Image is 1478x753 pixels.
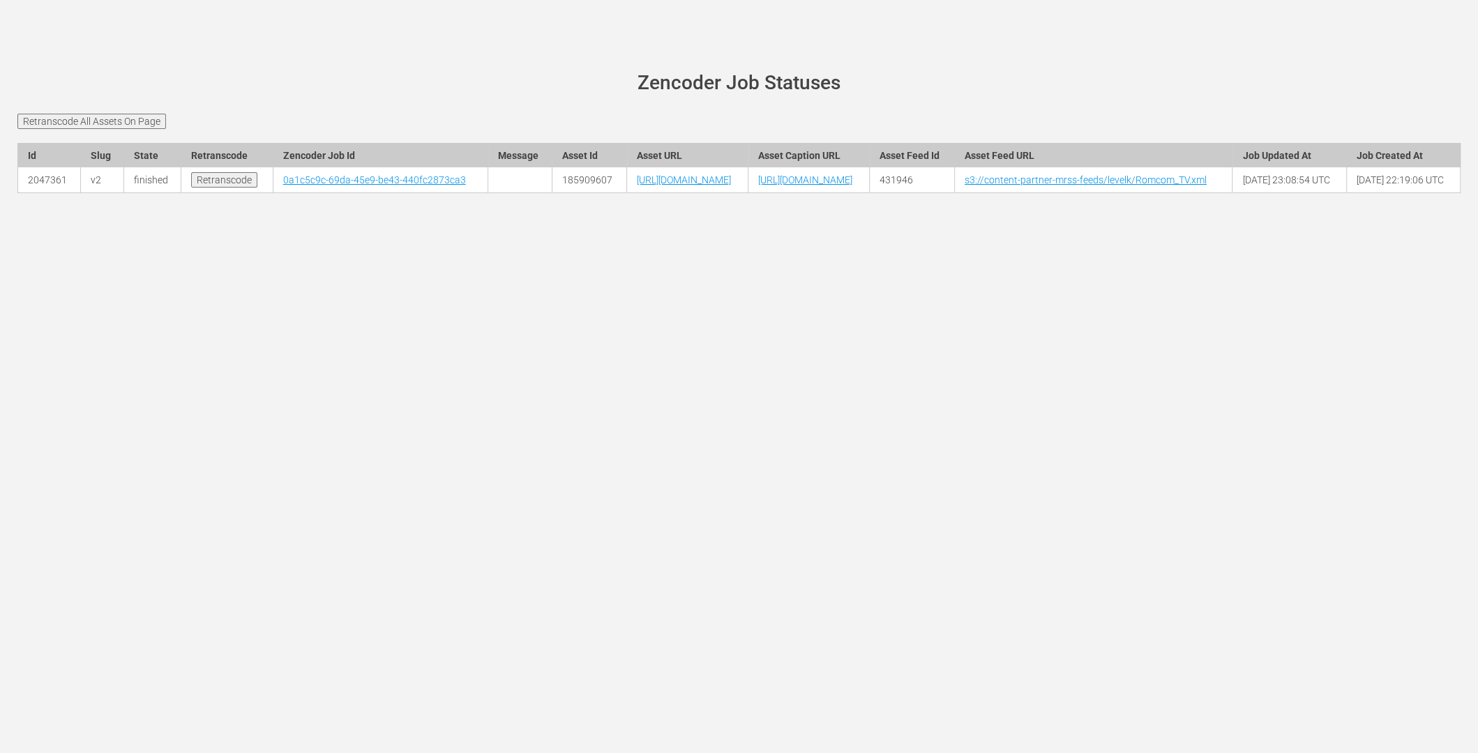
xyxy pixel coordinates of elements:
[1346,167,1460,193] td: [DATE] 22:19:06 UTC
[870,143,955,167] th: Asset Feed Id
[637,174,731,185] a: [URL][DOMAIN_NAME]
[758,174,852,185] a: [URL][DOMAIN_NAME]
[283,174,466,185] a: 0a1c5c9c-69da-45e9-be43-440fc2873ca3
[191,172,257,188] input: Retranscode
[1346,143,1460,167] th: Job Created At
[37,73,1441,94] h1: Zencoder Job Statuses
[81,167,123,193] td: v2
[1232,167,1346,193] td: [DATE] 23:08:54 UTC
[181,143,273,167] th: Retranscode
[748,143,870,167] th: Asset Caption URL
[870,167,955,193] td: 431946
[965,174,1207,185] a: s3://content-partner-mrss-feeds/levelk/Romcom_TV.xml
[552,143,627,167] th: Asset Id
[18,167,81,193] td: 2047361
[1232,143,1346,167] th: Job Updated At
[273,143,488,167] th: Zencoder Job Id
[81,143,123,167] th: Slug
[627,143,748,167] th: Asset URL
[18,143,81,167] th: Id
[954,143,1232,167] th: Asset Feed URL
[123,167,181,193] td: finished
[488,143,552,167] th: Message
[552,167,627,193] td: 185909607
[17,114,166,129] input: Retranscode All Assets On Page
[123,143,181,167] th: State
